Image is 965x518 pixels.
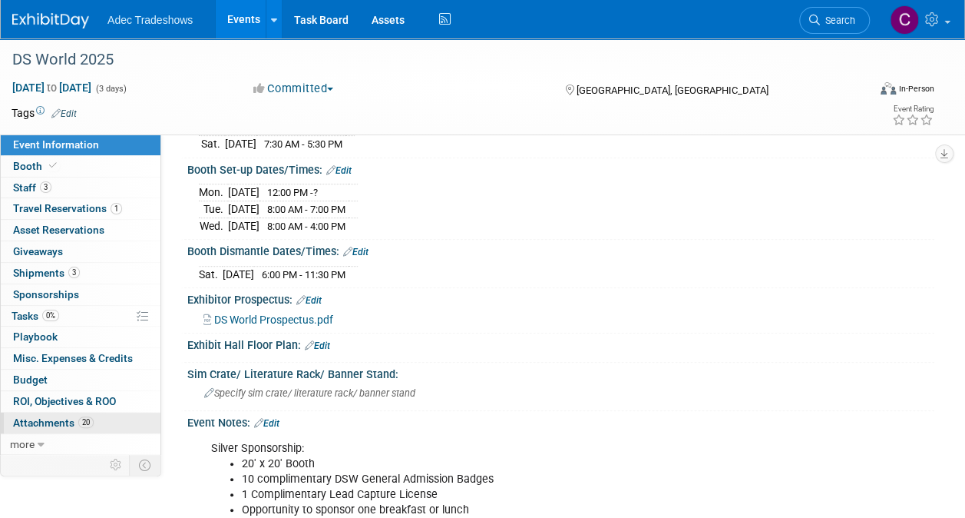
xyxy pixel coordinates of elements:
[254,418,279,429] a: Edit
[267,204,345,215] span: 8:00 AM - 7:00 PM
[13,202,122,214] span: Travel Reservations
[199,136,225,152] td: Sat.
[800,80,934,103] div: Event Format
[12,310,59,322] span: Tasks
[13,138,99,151] span: Event Information
[242,487,777,503] li: 1 Complimentary Lead Capture License
[1,284,160,305] a: Sponsorships
[13,374,48,386] span: Budget
[242,503,777,518] li: Opportunity to sponsor one breakfast or lunch
[262,269,345,281] span: 6:00 PM - 11:30 PM
[68,267,80,278] span: 3
[199,266,223,282] td: Sat.
[1,327,160,347] a: Playbook
[242,457,777,472] li: 20' x 20' Booth
[228,184,259,201] td: [DATE]
[13,352,133,364] span: Misc. Expenses & Credits
[820,15,855,26] span: Search
[51,108,77,119] a: Edit
[223,266,254,282] td: [DATE]
[1,241,160,262] a: Giveaways
[199,201,228,218] td: Tue.
[187,411,934,431] div: Event Notes:
[187,158,934,178] div: Booth Set-up Dates/Times:
[1,156,160,177] a: Booth
[264,138,342,150] span: 7:30 AM - 5:30 PM
[13,267,80,279] span: Shipments
[1,370,160,390] a: Budget
[228,217,259,234] td: [DATE]
[577,85,768,96] span: [GEOGRAPHIC_DATA], [GEOGRAPHIC_DATA]
[12,105,77,121] td: Tags
[13,245,63,257] span: Giveaways
[42,310,59,321] span: 0%
[187,334,934,354] div: Exhibit Hall Floor Plan:
[78,417,94,428] span: 20
[1,178,160,198] a: Staff3
[45,81,59,94] span: to
[881,82,896,95] img: Format-Inperson.png
[296,295,322,306] a: Edit
[13,395,116,407] span: ROI, Objectives & ROO
[111,203,122,214] span: 1
[225,136,256,152] td: [DATE]
[13,160,60,172] span: Booth
[214,314,333,326] span: DS World Prospectus.pdf
[94,84,127,94] span: (3 days)
[10,438,35,450] span: more
[199,184,228,201] td: Mon.
[13,417,94,429] span: Attachments
[103,455,130,475] td: Personalize Event Tab Strip
[204,387,415,399] span: Specify sim crate/ literature rack/ banner stand
[890,5,919,35] img: Carol Schmidlin
[228,201,259,218] td: [DATE]
[313,187,318,198] span: ?
[343,247,368,257] a: Edit
[199,217,228,234] td: Wed.
[1,348,160,369] a: Misc. Expenses & Credits
[1,413,160,433] a: Attachments20
[13,181,51,194] span: Staff
[1,220,160,241] a: Asset Reservations
[187,288,934,308] div: Exhibitor Prospectus:
[7,46,855,74] div: DS World 2025
[242,472,777,487] li: 10 complimentary DSW General Admission Badges
[12,81,92,95] span: [DATE] [DATE]
[248,81,339,97] button: Committed
[107,14,193,26] span: Adec Tradeshows
[40,181,51,193] span: 3
[305,340,330,351] a: Edit
[49,161,57,170] i: Booth reservation complete
[1,434,160,455] a: more
[13,224,104,236] span: Asset Reservations
[1,306,160,327] a: Tasks0%
[187,240,934,260] div: Booth Dismantle Dates/Times:
[1,198,160,219] a: Travel Reservations1
[1,391,160,412] a: ROI, Objectives & ROO
[1,263,160,284] a: Shipments3
[130,455,161,475] td: Toggle Event Tabs
[267,221,345,232] span: 8:00 AM - 4:00 PM
[13,288,79,301] span: Sponsorships
[892,105,934,113] div: Event Rating
[1,134,160,155] a: Event Information
[326,165,352,176] a: Edit
[187,363,934,382] div: Sim Crate/ Literature Rack/ Banner Stand:
[799,7,870,34] a: Search
[898,83,934,95] div: In-Person
[203,314,333,326] a: DS World Prospectus.pdf
[12,13,89,28] img: ExhibitDay
[267,187,318,198] span: 12:00 PM -
[13,330,58,343] span: Playbook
